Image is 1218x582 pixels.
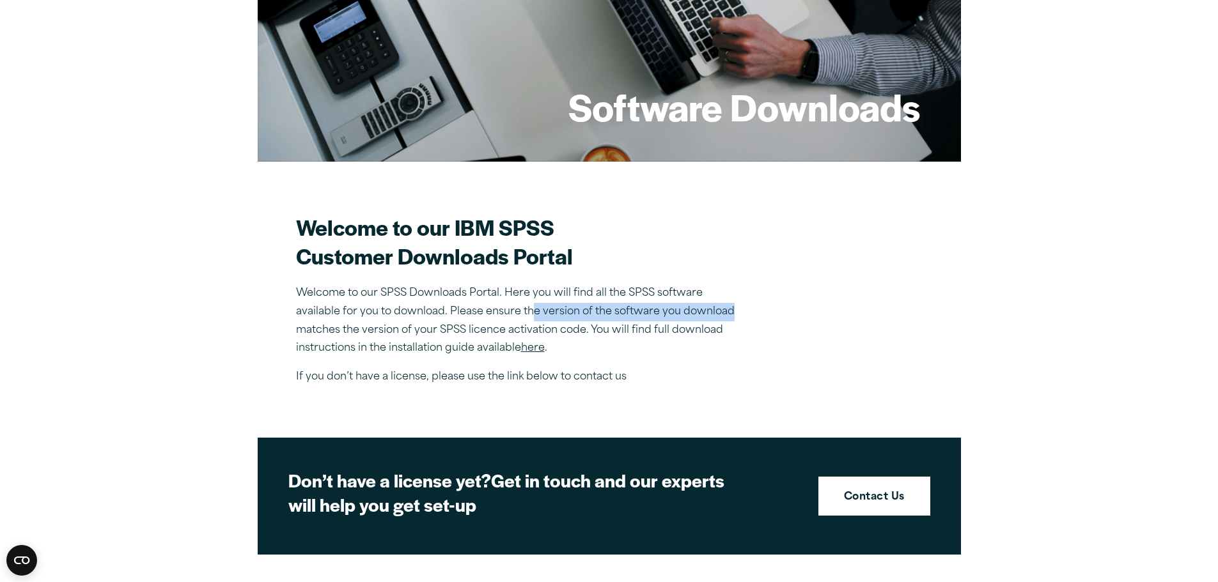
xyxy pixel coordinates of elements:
[6,545,37,576] button: Open CMP widget
[296,368,744,387] p: If you don’t have a license, please use the link below to contact us
[818,477,930,516] a: Contact Us
[844,489,905,506] strong: Contact Us
[288,467,491,493] strong: Don’t have a license yet?
[521,343,545,353] a: here
[288,468,736,516] h2: Get in touch and our experts will help you get set-up
[296,284,744,358] p: Welcome to our SPSS Downloads Portal. Here you will find all the SPSS software available for you ...
[296,213,744,270] h2: Welcome to our IBM SPSS Customer Downloads Portal
[568,82,920,132] h1: Software Downloads
[6,545,37,576] svg: CookieBot Widget Icon
[6,545,37,576] div: CookieBot Widget Contents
